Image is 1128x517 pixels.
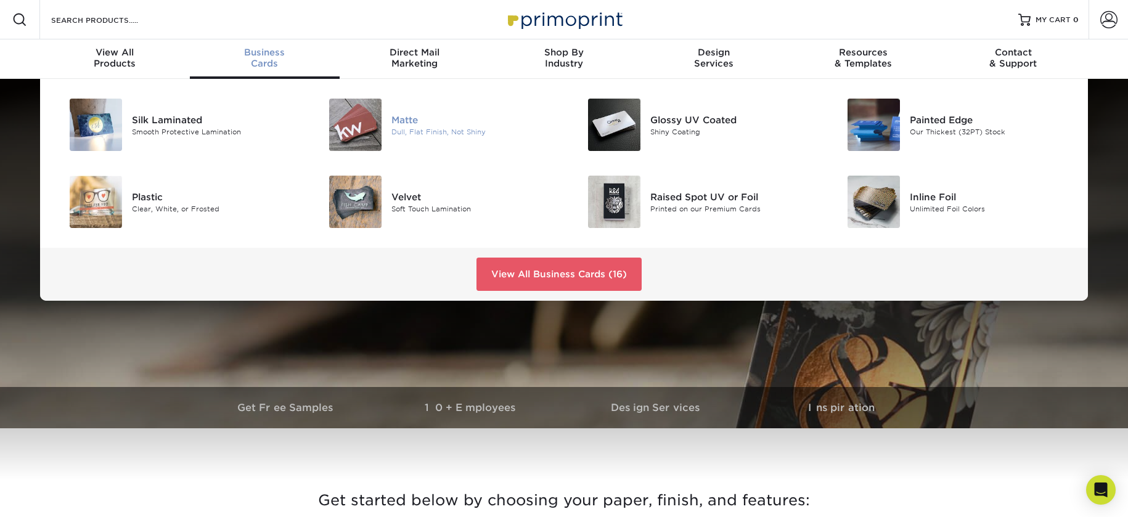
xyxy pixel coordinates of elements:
[340,39,489,79] a: Direct MailMarketing
[314,94,555,156] a: Matte Business Cards Matte Dull, Flat Finish, Not Shiny
[70,99,122,151] img: Silk Laminated Business Cards
[910,190,1073,203] div: Inline Foil
[391,203,555,214] div: Soft Touch Lamination
[1086,475,1116,505] div: Open Intercom Messenger
[329,176,382,228] img: Velvet Business Cards
[502,6,626,33] img: Primoprint
[40,47,190,58] span: View All
[340,47,489,58] span: Direct Mail
[132,126,295,137] div: Smooth Protective Lamination
[833,94,1074,156] a: Painted Edge Business Cards Painted Edge Our Thickest (32PT) Stock
[639,39,788,79] a: DesignServices
[190,47,340,69] div: Cards
[639,47,788,58] span: Design
[650,113,814,126] div: Glossy UV Coated
[588,99,640,151] img: Glossy UV Coated Business Cards
[650,190,814,203] div: Raised Spot UV or Foil
[391,126,555,137] div: Dull, Flat Finish, Not Shiny
[938,47,1088,69] div: & Support
[1073,15,1079,24] span: 0
[55,171,296,233] a: Plastic Business Cards Plastic Clear, White, or Frosted
[938,39,1088,79] a: Contact& Support
[910,203,1073,214] div: Unlimited Foil Colors
[573,94,814,156] a: Glossy UV Coated Business Cards Glossy UV Coated Shiny Coating
[788,47,938,69] div: & Templates
[70,176,122,228] img: Plastic Business Cards
[788,47,938,58] span: Resources
[650,126,814,137] div: Shiny Coating
[340,47,489,69] div: Marketing
[55,94,296,156] a: Silk Laminated Business Cards Silk Laminated Smooth Protective Lamination
[848,99,900,151] img: Painted Edge Business Cards
[132,113,295,126] div: Silk Laminated
[190,47,340,58] span: Business
[910,113,1073,126] div: Painted Edge
[132,203,295,214] div: Clear, White, or Frosted
[489,39,639,79] a: Shop ByIndustry
[476,258,642,291] a: View All Business Cards (16)
[1036,15,1071,25] span: MY CART
[489,47,639,69] div: Industry
[489,47,639,58] span: Shop By
[391,113,555,126] div: Matte
[50,12,170,27] input: SEARCH PRODUCTS.....
[329,99,382,151] img: Matte Business Cards
[40,47,190,69] div: Products
[639,47,788,69] div: Services
[833,171,1074,233] a: Inline Foil Business Cards Inline Foil Unlimited Foil Colors
[40,39,190,79] a: View AllProducts
[391,190,555,203] div: Velvet
[573,171,814,233] a: Raised Spot UV or Foil Business Cards Raised Spot UV or Foil Printed on our Premium Cards
[848,176,900,228] img: Inline Foil Business Cards
[650,203,814,214] div: Printed on our Premium Cards
[788,39,938,79] a: Resources& Templates
[314,171,555,233] a: Velvet Business Cards Velvet Soft Touch Lamination
[588,176,640,228] img: Raised Spot UV or Foil Business Cards
[132,190,295,203] div: Plastic
[190,39,340,79] a: BusinessCards
[910,126,1073,137] div: Our Thickest (32PT) Stock
[938,47,1088,58] span: Contact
